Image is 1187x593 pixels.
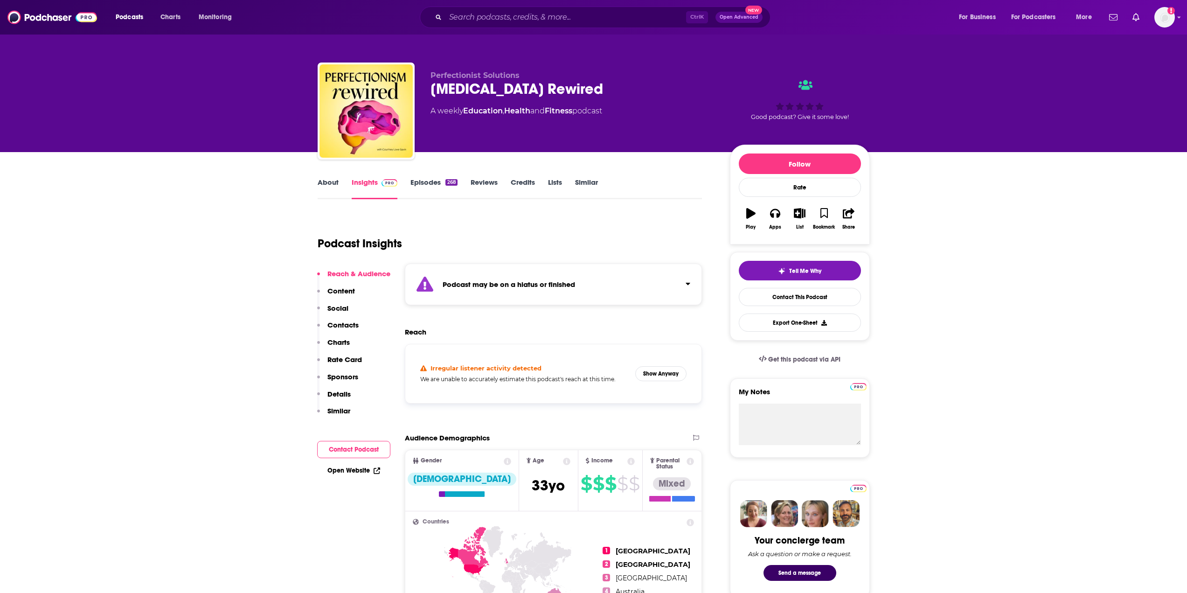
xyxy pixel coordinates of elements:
[327,338,350,347] p: Charts
[617,476,628,491] span: $
[327,355,362,364] p: Rate Card
[778,267,785,275] img: tell me why sparkle
[410,178,457,199] a: Episodes268
[317,355,362,372] button: Rate Card
[545,106,572,115] a: Fitness
[746,224,756,230] div: Play
[796,224,804,230] div: List
[423,519,449,525] span: Countries
[317,390,351,407] button: Details
[656,458,685,470] span: Parental Status
[603,547,610,554] span: 1
[739,387,861,404] label: My Notes
[327,372,358,381] p: Sponsors
[836,202,861,236] button: Share
[109,10,155,25] button: open menu
[408,473,516,486] div: [DEMOGRAPHIC_DATA]
[629,476,639,491] span: $
[318,237,402,251] h1: Podcast Insights
[327,406,350,415] p: Similar
[850,485,867,492] img: Podchaser Pro
[445,10,686,25] input: Search podcasts, credits, & more...
[443,280,575,289] strong: Podcast may be on a hiatus or finished
[7,8,97,26] a: Podchaser - Follow, Share and Rate Podcasts
[530,106,545,115] span: and
[763,202,787,236] button: Apps
[789,267,821,275] span: Tell Me Why
[317,286,355,304] button: Content
[192,10,244,25] button: open menu
[1005,10,1069,25] button: open menu
[160,11,180,24] span: Charts
[842,224,855,230] div: Share
[511,178,535,199] a: Credits
[504,106,530,115] a: Health
[471,178,498,199] a: Reviews
[751,113,849,120] span: Good podcast? Give it some love!
[616,574,687,582] span: [GEOGRAPHIC_DATA]
[1011,11,1056,24] span: For Podcasters
[730,71,870,129] div: Good podcast? Give it some love!
[745,6,762,14] span: New
[317,338,350,355] button: Charts
[603,574,610,581] span: 3
[715,12,763,23] button: Open AdvancedNew
[1129,9,1143,25] a: Show notifications dropdown
[616,547,690,555] span: [GEOGRAPHIC_DATA]
[739,153,861,174] button: Follow
[327,304,348,313] p: Social
[812,202,836,236] button: Bookmark
[548,178,562,199] a: Lists
[317,441,390,458] button: Contact Podcast
[1105,9,1121,25] a: Show notifications dropdown
[593,476,604,491] span: $
[616,560,690,569] span: [GEOGRAPHIC_DATA]
[720,15,758,20] span: Open Advanced
[751,348,848,371] a: Get this podcast via API
[850,383,867,391] img: Podchaser Pro
[382,179,398,187] img: Podchaser Pro
[739,261,861,280] button: tell me why sparkleTell Me Why
[635,366,687,381] button: Show Anyway
[1076,11,1092,24] span: More
[739,202,763,236] button: Play
[421,458,442,464] span: Gender
[533,458,544,464] span: Age
[319,64,413,158] img: Perfectionism Rewired
[532,476,565,495] span: 33 yo
[686,11,708,23] span: Ctrl K
[755,535,845,546] div: Your concierge team
[430,105,602,117] div: A weekly podcast
[327,286,355,295] p: Content
[405,328,426,336] h2: Reach
[952,10,1007,25] button: open menu
[581,476,592,491] span: $
[154,10,186,25] a: Charts
[317,269,390,286] button: Reach & Audience
[850,382,867,391] a: Pro website
[318,178,339,199] a: About
[802,500,829,527] img: Jules Profile
[503,106,504,115] span: ,
[575,178,598,199] a: Similar
[429,7,779,28] div: Search podcasts, credits, & more...
[787,202,812,236] button: List
[591,458,613,464] span: Income
[748,550,852,558] div: Ask a question or make a request.
[430,71,520,80] span: Perfectionist Solutions
[116,11,143,24] span: Podcasts
[1154,7,1175,28] img: User Profile
[327,269,390,278] p: Reach & Audience
[605,476,616,491] span: $
[653,477,691,490] div: Mixed
[739,314,861,332] button: Export One-Sheet
[199,11,232,24] span: Monitoring
[768,356,840,363] span: Get this podcast via API
[352,178,398,199] a: InsightsPodchaser Pro
[740,500,767,527] img: Sydney Profile
[813,224,835,230] div: Bookmark
[739,178,861,197] div: Rate
[771,500,798,527] img: Barbara Profile
[327,390,351,398] p: Details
